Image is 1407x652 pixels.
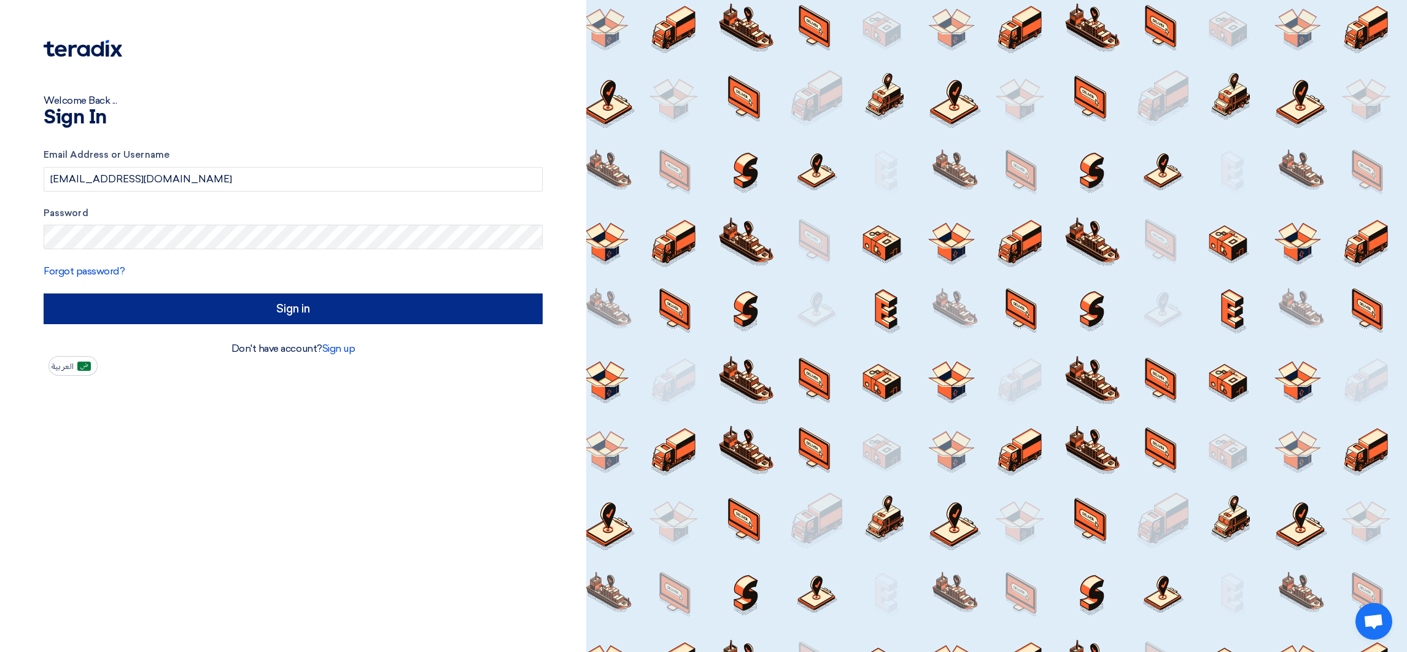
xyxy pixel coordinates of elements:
a: Forgot password? [44,265,125,277]
div: Welcome Back ... [44,93,543,108]
h1: Sign In [44,108,543,128]
img: ar-AR.png [77,362,91,371]
span: العربية [52,362,74,371]
div: Don't have account? [44,341,543,356]
label: Email Address or Username [44,148,543,162]
input: Sign in [44,293,543,324]
img: Teradix logo [44,40,122,57]
input: Enter your business email or username [44,167,543,192]
label: Password [44,206,543,220]
button: العربية [48,356,98,376]
div: Open chat [1355,603,1392,640]
a: Sign up [322,343,355,354]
